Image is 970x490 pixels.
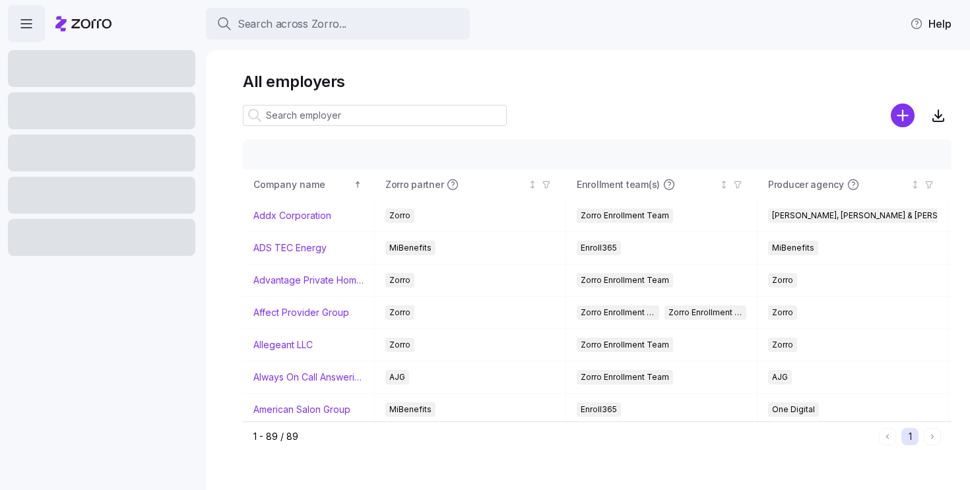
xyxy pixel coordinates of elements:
span: Zorro Enrollment Team [581,370,669,384]
a: Always On Call Answering Service [253,371,364,384]
span: Enroll365 [581,241,617,255]
div: Not sorted [528,180,537,189]
span: One Digital [772,402,815,417]
span: Zorro [772,338,793,352]
button: Next page [924,428,941,445]
span: Zorro Enrollment Experts [668,305,743,320]
span: AJG [772,370,788,384]
button: 1 [901,428,919,445]
a: Advantage Private Home Care [253,274,364,287]
th: Producer agencyNot sorted [758,169,949,200]
span: Zorro [772,273,793,288]
span: Zorro [389,338,410,352]
span: Producer agency [768,178,844,191]
span: Zorro Enrollment Team [581,338,669,352]
span: Help [910,16,952,32]
div: Not sorted [719,180,728,189]
input: Search employer [243,105,507,126]
span: Zorro [772,305,793,320]
div: 1 - 89 / 89 [253,430,874,443]
h1: All employers [243,71,952,92]
svg: add icon [891,104,915,127]
button: Help [899,11,962,37]
span: Search across Zorro... [238,16,346,32]
div: Not sorted [911,180,920,189]
a: Allegeant LLC [253,338,313,352]
span: AJG [389,370,405,384]
th: Zorro partnerNot sorted [375,169,566,200]
a: American Salon Group [253,403,350,416]
span: Zorro Enrollment Team [581,305,655,320]
th: Enrollment team(s)Not sorted [566,169,758,200]
button: Previous page [879,428,896,445]
span: Zorro [389,208,410,223]
th: Company nameSorted ascending [243,169,375,200]
span: MiBenefits [389,402,432,417]
a: Addx Corporation [253,209,331,222]
div: Company name [253,177,351,192]
span: Zorro [389,305,410,320]
span: Zorro Enrollment Team [581,273,669,288]
span: MiBenefits [772,241,814,255]
span: MiBenefits [389,241,432,255]
span: Enroll365 [581,402,617,417]
button: Search across Zorro... [206,8,470,40]
span: Enrollment team(s) [577,178,660,191]
span: Zorro partner [385,178,443,191]
span: Zorro [389,273,410,288]
a: ADS TEC Energy [253,241,327,255]
span: Zorro Enrollment Team [581,208,669,223]
a: Affect Provider Group [253,306,349,319]
div: Sorted ascending [353,180,362,189]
